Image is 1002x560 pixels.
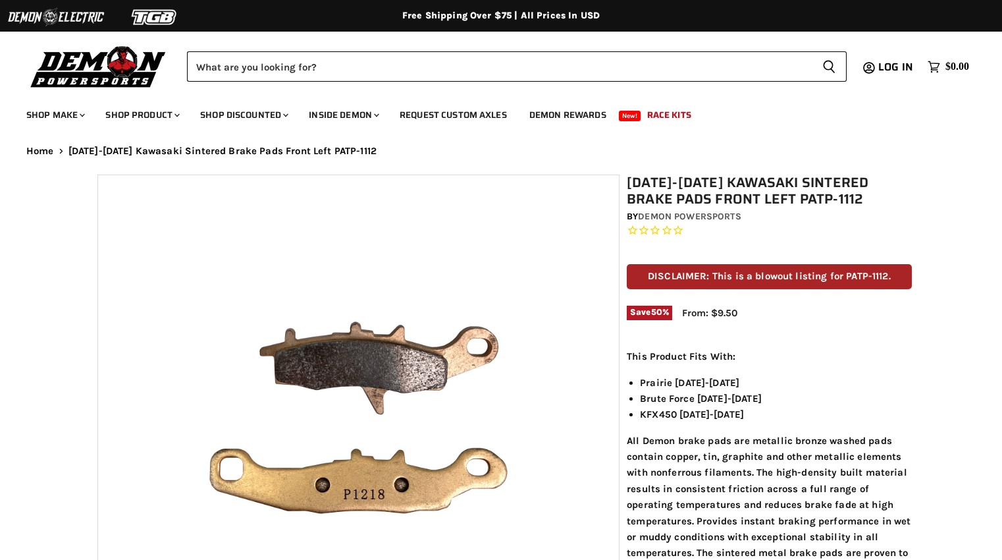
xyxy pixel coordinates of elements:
[105,5,204,30] img: TGB Logo 2
[640,375,912,391] li: Prairie [DATE]-[DATE]
[95,101,188,128] a: Shop Product
[872,61,921,73] a: Log in
[651,307,662,317] span: 50
[627,306,672,320] span: Save %
[640,391,912,406] li: Brute Force [DATE]-[DATE]
[812,51,847,82] button: Search
[878,59,913,75] span: Log in
[68,146,377,157] span: [DATE]-[DATE] Kawasaki Sintered Brake Pads Front Left PATP-1112
[7,5,105,30] img: Demon Electric Logo 2
[627,210,912,224] div: by
[187,51,847,82] form: Product
[299,101,387,128] a: Inside Demon
[190,101,296,128] a: Shop Discounted
[390,101,517,128] a: Request Custom Axles
[627,175,912,208] h1: [DATE]-[DATE] Kawasaki Sintered Brake Pads Front Left PATP-1112
[627,264,912,289] p: DISCLAIMER: This is a blowout listing for PATP-1112.
[16,101,93,128] a: Shop Make
[187,51,812,82] input: Search
[682,307,737,319] span: From: $9.50
[921,57,976,76] a: $0.00
[945,61,969,73] span: $0.00
[638,211,741,222] a: Demon Powersports
[637,101,701,128] a: Race Kits
[519,101,616,128] a: Demon Rewards
[619,111,641,121] span: New!
[627,224,912,238] span: Rated 0.0 out of 5 stars 0 reviews
[26,146,54,157] a: Home
[26,43,171,90] img: Demon Powersports
[16,96,966,128] ul: Main menu
[640,406,912,422] li: KFX450 [DATE]-[DATE]
[627,349,912,364] p: This Product Fits With:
